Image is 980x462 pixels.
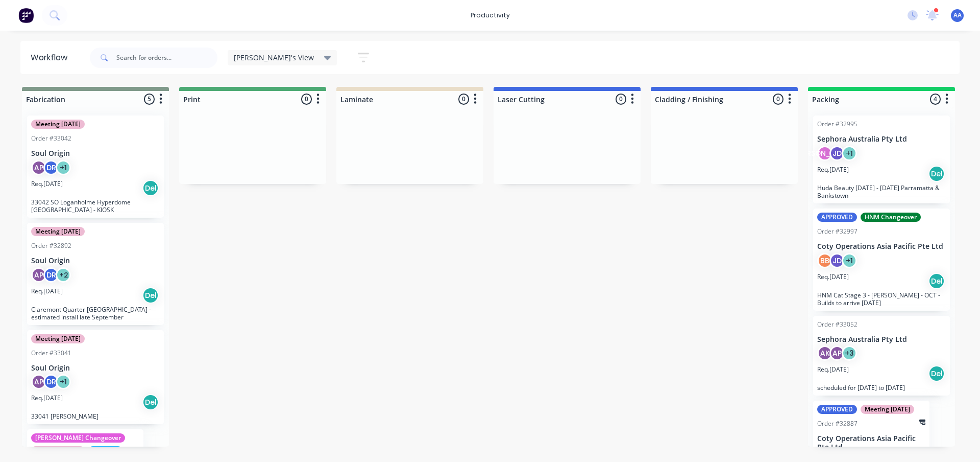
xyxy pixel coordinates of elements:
img: Factory [18,8,34,23]
div: Order #32887 [817,419,857,428]
div: Order #32997 [817,227,857,236]
div: HNM Changeover [861,213,921,222]
div: productivity [465,8,515,23]
input: Search for orders... [116,48,217,68]
div: AP [829,345,845,361]
div: DR [43,267,59,283]
div: Meeting [DATE] [31,120,85,129]
p: scheduled for [DATE] to [DATE] [817,384,946,391]
div: JD [829,146,845,161]
div: Meeting [DATE]Order #33041Soul OriginAPDR+1Req.[DATE]Del33041 [PERSON_NAME] [27,330,164,425]
div: Meeting [DATE] [31,446,85,455]
div: JD [829,253,845,268]
div: Order #32995 [817,120,857,129]
p: HNM Cat Stage 3 - [PERSON_NAME] - OCT - Builds to arrive [DATE] [817,291,946,307]
p: Req. [DATE] [817,272,849,282]
p: Soul Origin [31,149,160,158]
p: 33041 [PERSON_NAME] [31,412,160,420]
p: Soul Origin [31,257,160,265]
div: Order #33042 [31,134,71,143]
div: Order #33041 [31,349,71,358]
div: + 1 [56,374,71,389]
div: AP [31,374,46,389]
span: AA [953,11,962,20]
div: + 3 [842,345,857,361]
div: + 1 [56,160,71,175]
div: Del [142,180,159,196]
p: Req. [DATE] [31,394,63,403]
p: Sephora Australia Pty Ltd [817,335,946,344]
div: NEW JOB [88,446,122,455]
div: + 2 [56,267,71,283]
div: AP [31,267,46,283]
div: + 1 [842,253,857,268]
div: BB [817,253,832,268]
div: Del [928,273,945,289]
div: Meeting [DATE] [861,405,914,414]
p: Req. [DATE] [817,165,849,174]
div: + 1 [842,146,857,161]
div: Del [928,166,945,182]
div: Order #32995Sephora Australia Pty Ltd[PERSON_NAME]JD+1Req.[DATE]DelHuda Beauty [DATE] - [DATE] Pa... [813,115,950,203]
div: [PERSON_NAME] Changeover [31,433,125,443]
p: Claremont Quarter [GEOGRAPHIC_DATA] - estimated install late September [31,306,160,321]
div: Del [142,287,159,304]
div: Meeting [DATE]Order #32892Soul OriginAPDR+2Req.[DATE]DelClaremont Quarter [GEOGRAPHIC_DATA] - est... [27,223,164,325]
div: Del [142,394,159,410]
p: Coty Operations Asia Pacific Pte Ltd [817,242,946,251]
div: Meeting [DATE] [31,334,85,343]
p: Soul Origin [31,364,160,373]
p: Coty Operations Asia Pacific Pte Ltd [817,434,925,452]
div: APPROVEDHNM ChangeoverOrder #32997Coty Operations Asia Pacific Pte LtdBBJD+1Req.[DATE]DelHNM Cat ... [813,209,950,311]
p: Req. [DATE] [817,365,849,374]
div: Workflow [31,52,72,64]
div: Meeting [DATE] [31,227,85,236]
div: DR [43,374,59,389]
div: Meeting [DATE]Order #33042Soul OriginAPDR+1Req.[DATE]Del33042 SO Loganholme Hyperdome [GEOGRAPHIC... [27,115,164,218]
p: Req. [DATE] [31,179,63,189]
div: DR [43,160,59,175]
div: APPROVED [817,213,857,222]
div: Order #32892 [31,241,71,250]
div: Del [928,365,945,382]
p: Huda Beauty [DATE] - [DATE] Parramatta & Bankstown [817,184,946,199]
div: Order #33052 [817,320,857,329]
div: [PERSON_NAME] [817,146,832,161]
p: 33042 SO Loganholme Hyperdome [GEOGRAPHIC_DATA] - KIOSK [31,198,160,214]
span: [PERSON_NAME]'s View [234,52,314,63]
div: Order #33052Sephora Australia Pty LtdAKAP+3Req.[DATE]Delscheduled for [DATE] to [DATE] [813,316,950,396]
div: APPROVED [817,405,857,414]
div: AK [817,345,832,361]
p: Sephora Australia Pty Ltd [817,135,946,144]
div: AP [31,160,46,175]
p: Req. [DATE] [31,287,63,296]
